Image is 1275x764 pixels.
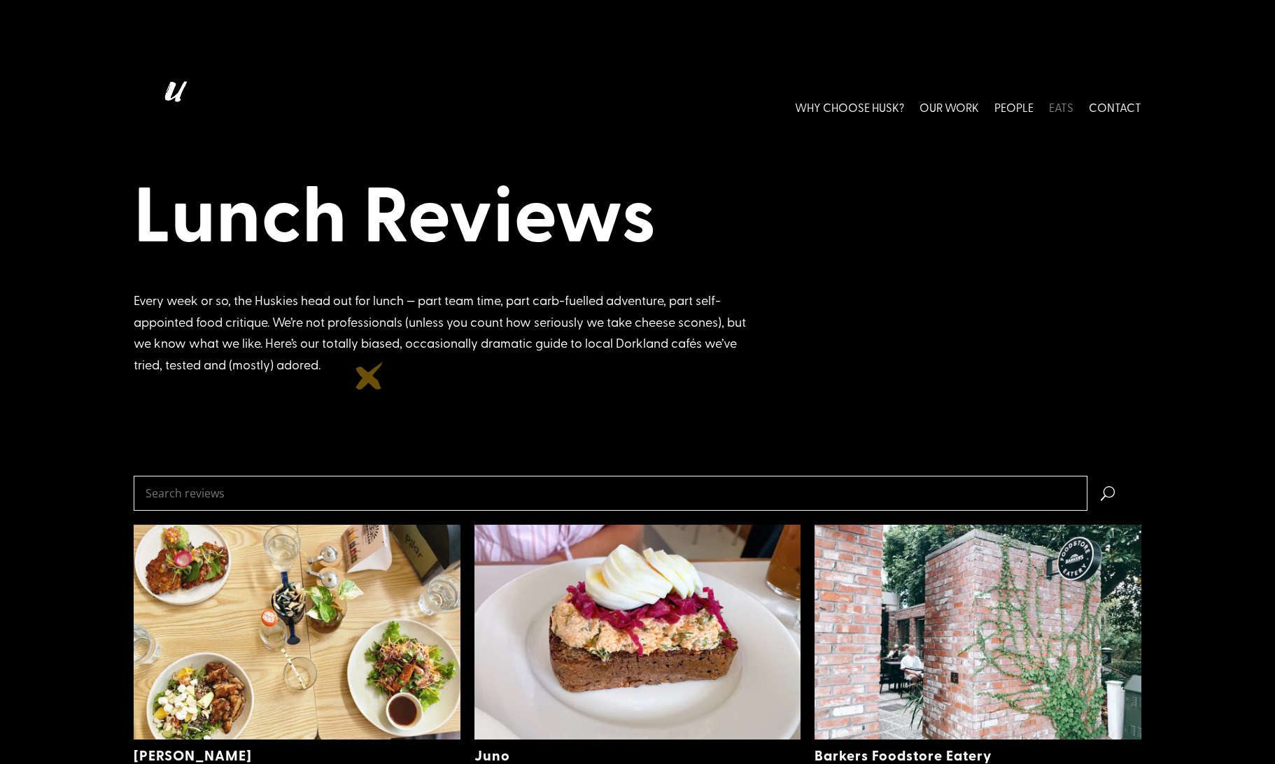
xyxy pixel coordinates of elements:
[474,525,801,739] img: Juno
[134,476,1087,511] input: Search reviews
[134,76,211,138] img: Husk logo
[134,165,1141,264] h1: Lunch Reviews
[134,290,763,375] div: Every week or so, the Huskies head out for lunch — part team time, part carb-fuelled adventure, p...
[994,76,1034,138] a: PEOPLE
[1087,476,1141,511] span: U
[134,525,460,739] img: Pilar
[1089,76,1141,138] a: CONTACT
[1049,76,1073,138] a: EATS
[815,525,1141,739] img: Barkers Foodstore Eatery
[920,76,979,138] a: OUR WORK
[795,76,904,138] a: WHY CHOOSE HUSK?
